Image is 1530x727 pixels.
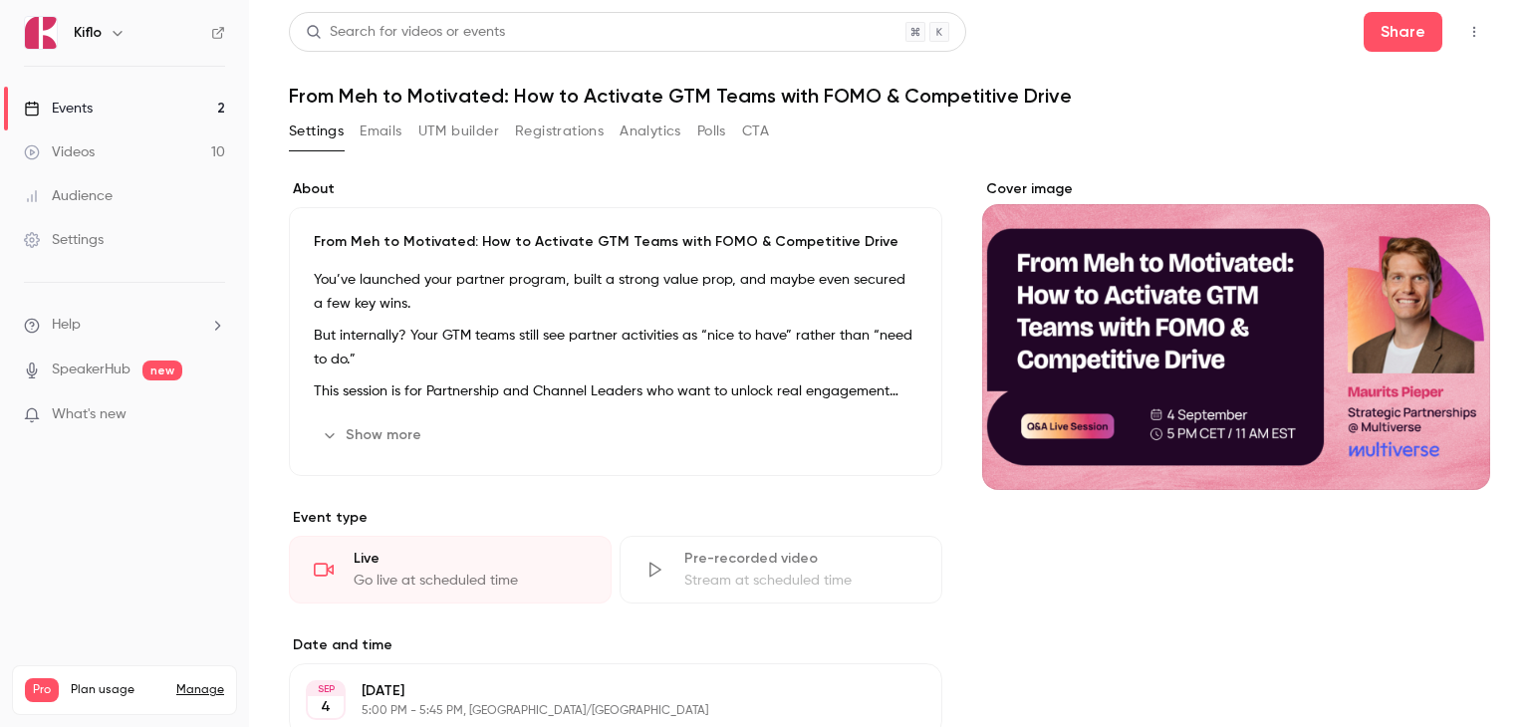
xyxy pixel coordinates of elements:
label: Date and time [289,635,942,655]
span: Plan usage [71,682,164,698]
div: Events [24,99,93,119]
h6: Kiflo [74,23,102,43]
iframe: Noticeable Trigger [201,406,225,424]
p: 4 [321,697,331,717]
div: Pre-recorded video [684,549,917,569]
div: Videos [24,142,95,162]
li: help-dropdown-opener [24,315,225,336]
p: This session is for Partnership and Channel Leaders who want to unlock real engagement from their... [314,379,917,403]
div: LiveGo live at scheduled time [289,536,612,604]
p: You’ve launched your partner program, built a strong value prop, and maybe even secured a few key... [314,268,917,316]
span: Help [52,315,81,336]
button: Emails [360,116,401,147]
button: Show more [314,419,433,451]
span: new [142,361,182,380]
p: But internally? Your GTM teams still see partner activities as “nice to have” rather than “need t... [314,324,917,371]
div: Settings [24,230,104,250]
div: Pre-recorded videoStream at scheduled time [620,536,942,604]
p: From Meh to Motivated: How to Activate GTM Teams with FOMO & Competitive Drive [314,232,917,252]
div: SEP [308,682,344,696]
p: 5:00 PM - 5:45 PM, [GEOGRAPHIC_DATA]/[GEOGRAPHIC_DATA] [362,703,837,719]
section: Cover image [982,179,1490,490]
label: Cover image [982,179,1490,199]
div: Go live at scheduled time [354,571,587,591]
span: Pro [25,678,59,702]
div: Stream at scheduled time [684,571,917,591]
button: UTM builder [418,116,499,147]
button: Share [1364,12,1442,52]
p: Event type [289,508,942,528]
p: [DATE] [362,681,837,701]
div: Live [354,549,587,569]
a: Manage [176,682,224,698]
img: Kiflo [25,17,57,49]
button: Analytics [620,116,681,147]
span: What's new [52,404,127,425]
button: Registrations [515,116,604,147]
button: Polls [697,116,726,147]
div: Search for videos or events [306,22,505,43]
a: SpeakerHub [52,360,130,380]
h1: From Meh to Motivated: How to Activate GTM Teams with FOMO & Competitive Drive [289,84,1490,108]
button: Settings [289,116,344,147]
label: About [289,179,942,199]
button: CTA [742,116,769,147]
div: Audience [24,186,113,206]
